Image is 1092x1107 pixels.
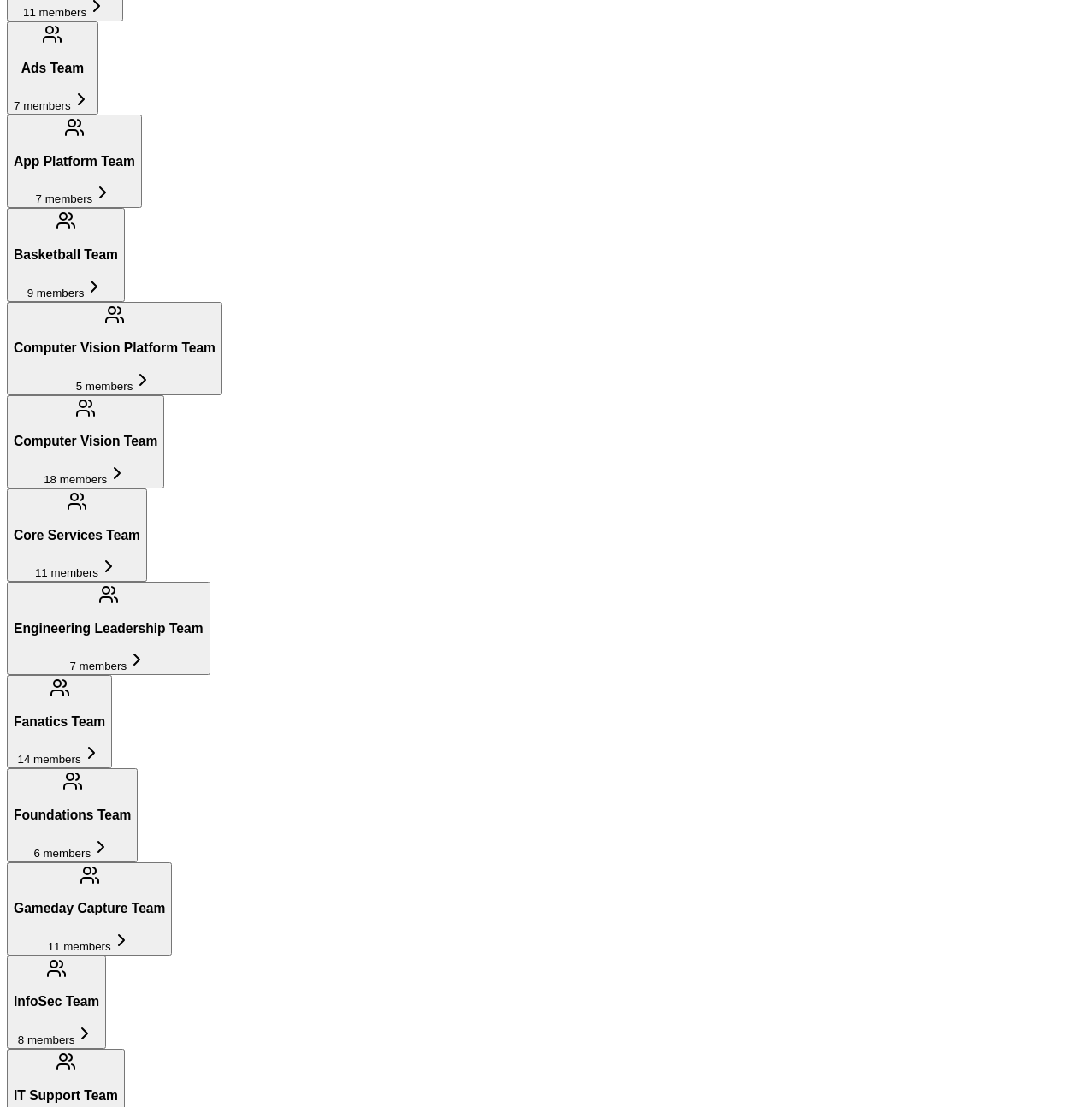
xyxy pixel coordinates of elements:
[48,940,111,953] span: 11 members
[14,1088,118,1104] h3: IT Support Team
[14,154,135,169] h3: App Platform Team
[7,582,210,675] button: Engineering Leadership Team7 members
[76,380,133,393] span: 5 members
[14,528,140,543] h3: Core Services Team
[33,847,91,860] span: 6 members
[35,566,98,579] span: 11 members
[14,808,131,823] h3: Foundations Team
[14,714,105,730] h3: Fanatics Team
[14,247,118,263] h3: Basketball Team
[36,192,93,205] span: 7 members
[7,115,142,208] button: App Platform Team7 members
[14,340,215,356] h3: Computer Vision Platform Team
[69,660,127,672] span: 7 members
[27,287,85,299] span: 9 members
[7,488,147,582] button: Core Services Team11 members
[14,901,165,916] h3: Gameday Capture Team
[7,208,125,301] button: Basketball Team9 members
[14,61,91,76] h3: Ads Team
[7,768,138,861] button: Foundations Team6 members
[7,862,172,956] button: Gameday Capture Team11 members
[7,302,222,395] button: Computer Vision Platform Team5 members
[14,434,157,449] h3: Computer Vision Team
[14,994,99,1009] h3: InfoSec Team
[14,99,71,112] span: 7 members
[14,621,204,636] h3: Engineering Leadership Team
[18,753,81,766] span: 14 members
[44,473,107,486] span: 18 members
[7,395,164,488] button: Computer Vision Team18 members
[18,1033,75,1046] span: 8 members
[23,6,86,19] span: 11 members
[7,21,98,115] button: Ads Team7 members
[7,956,106,1049] button: InfoSec Team8 members
[7,675,112,768] button: Fanatics Team14 members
